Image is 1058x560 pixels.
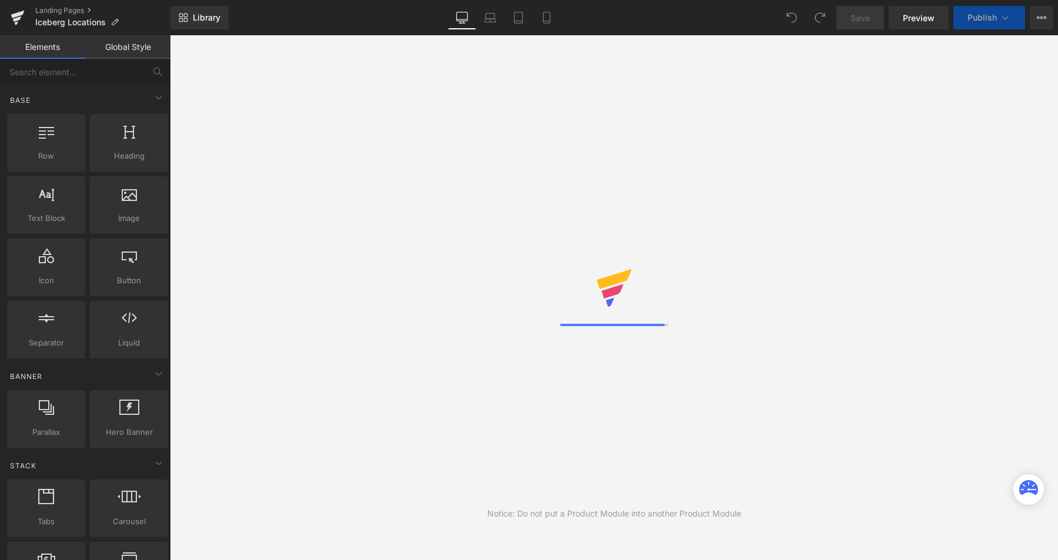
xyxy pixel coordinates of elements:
[35,6,170,15] a: Landing Pages
[9,460,38,471] span: Stack
[967,13,997,22] span: Publish
[448,6,476,29] a: Desktop
[533,6,561,29] a: Mobile
[35,18,106,27] span: Iceberg Locations
[808,6,832,29] button: Redo
[93,337,165,349] span: Liquid
[953,6,1025,29] button: Publish
[11,515,82,528] span: Tabs
[9,371,43,382] span: Banner
[11,337,82,349] span: Separator
[11,274,82,287] span: Icon
[476,6,504,29] a: Laptop
[487,507,741,520] div: Notice: Do not put a Product Module into another Product Module
[11,212,82,224] span: Text Block
[85,35,170,59] a: Global Style
[851,12,870,24] span: Save
[11,426,82,438] span: Parallax
[504,6,533,29] a: Tablet
[9,95,32,106] span: Base
[193,12,220,23] span: Library
[93,426,165,438] span: Hero Banner
[889,6,949,29] a: Preview
[93,515,165,528] span: Carousel
[11,150,82,162] span: Row
[780,6,803,29] button: Undo
[170,6,229,29] a: New Library
[903,12,935,24] span: Preview
[93,150,165,162] span: Heading
[93,212,165,224] span: Image
[1030,6,1053,29] button: More
[93,274,165,287] span: Button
